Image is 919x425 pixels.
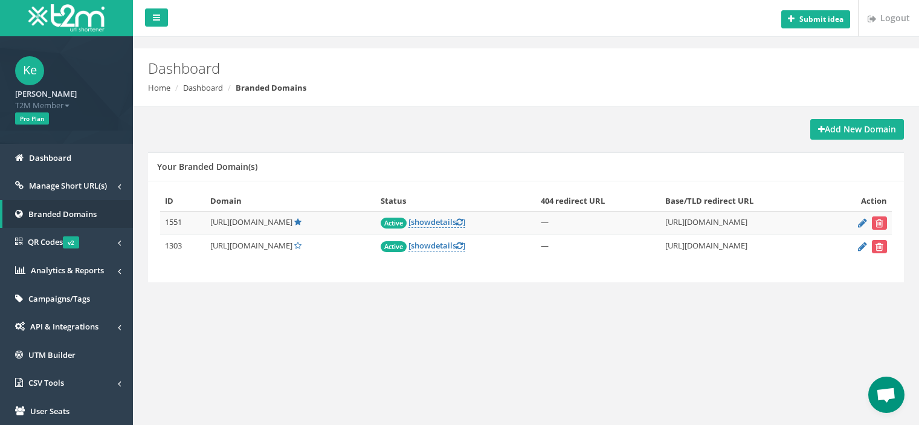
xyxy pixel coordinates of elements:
th: 404 redirect URL [536,190,661,212]
td: 1303 [160,235,205,259]
span: Pro Plan [15,112,49,125]
span: [URL][DOMAIN_NAME] [210,240,292,251]
span: API & Integrations [30,321,98,332]
a: [showdetails] [408,216,465,228]
strong: [PERSON_NAME] [15,88,77,99]
span: Active [381,241,407,252]
b: Submit idea [799,14,843,24]
span: UTM Builder [28,349,76,360]
h5: Your Branded Domain(s) [157,162,257,171]
span: show [411,216,431,227]
a: Add New Domain [810,119,904,140]
td: [URL][DOMAIN_NAME] [660,235,826,259]
td: — [536,212,661,235]
th: Domain [205,190,376,212]
button: Submit idea [781,10,850,28]
th: ID [160,190,205,212]
span: Active [381,218,407,229]
td: 1551 [160,212,205,235]
span: Branded Domains [28,209,97,219]
span: [URL][DOMAIN_NAME] [210,216,292,227]
span: Ke [15,56,44,85]
td: [URL][DOMAIN_NAME] [660,212,826,235]
span: Analytics & Reports [31,265,104,276]
a: Home [148,82,170,93]
th: Status [376,190,535,212]
img: T2M [28,4,105,31]
span: Manage Short URL(s) [29,180,107,191]
h2: Dashboard [148,60,775,76]
span: CSV Tools [28,377,64,388]
strong: Add New Domain [818,123,896,135]
span: QR Codes [28,236,79,247]
a: Open chat [868,377,904,413]
th: Base/TLD redirect URL [660,190,826,212]
a: Set Default [294,240,301,251]
th: Action [827,190,892,212]
strong: Branded Domains [236,82,306,93]
a: Dashboard [183,82,223,93]
span: User Seats [30,406,69,417]
td: — [536,235,661,259]
a: Default [294,216,301,227]
span: show [411,240,431,251]
span: T2M Member [15,100,118,111]
a: [PERSON_NAME] T2M Member [15,85,118,111]
a: [showdetails] [408,240,465,251]
span: Campaigns/Tags [28,293,90,304]
span: Dashboard [29,152,71,163]
span: v2 [63,236,79,248]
